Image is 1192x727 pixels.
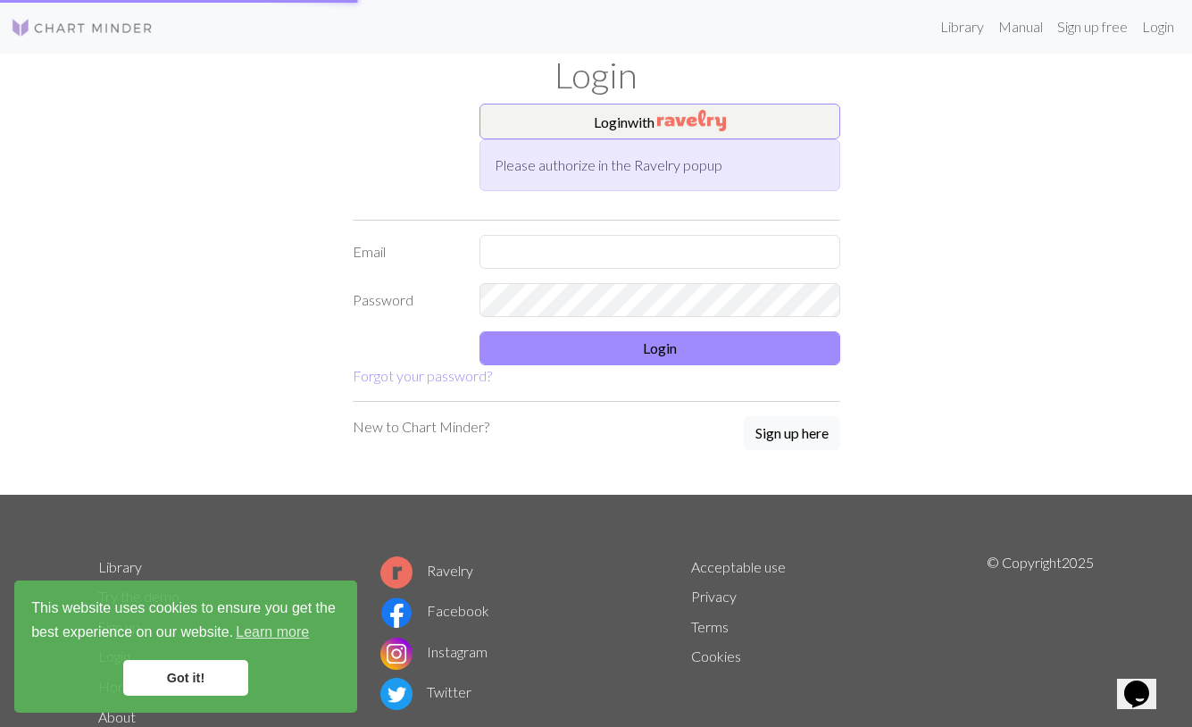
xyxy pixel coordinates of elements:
a: Library [98,558,142,575]
a: Instagram [380,643,488,660]
img: Ravelry logo [380,556,413,589]
a: Login [1135,9,1181,45]
a: Sign up free [1050,9,1135,45]
a: Library [933,9,991,45]
h1: Login [88,54,1105,96]
img: Ravelry [657,110,726,131]
img: Facebook logo [380,597,413,629]
a: dismiss cookie message [123,660,248,696]
img: Instagram logo [380,638,413,670]
a: Manual [991,9,1050,45]
button: Login [479,331,840,365]
button: Sign up here [744,416,840,450]
label: Password [342,283,470,317]
div: Please authorize in the Ravelry popup [479,139,840,191]
div: cookieconsent [14,581,357,713]
a: About [98,708,136,725]
img: Logo [11,17,154,38]
label: Email [342,235,470,269]
a: Sign up here [744,416,840,452]
a: Cookies [691,648,741,664]
iframe: chat widget [1117,656,1174,709]
a: Ravelry [380,562,473,579]
a: Twitter [380,683,471,700]
a: Acceptable use [691,558,786,575]
button: Loginwith [479,104,840,139]
a: learn more about cookies [233,619,312,646]
a: Facebook [380,602,489,619]
span: This website uses cookies to ensure you get the best experience on our website. [31,597,340,646]
a: Terms [691,618,729,635]
p: New to Chart Minder? [353,416,489,438]
a: Forgot your password? [353,367,492,384]
a: Privacy [691,588,737,605]
img: Twitter logo [380,678,413,710]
